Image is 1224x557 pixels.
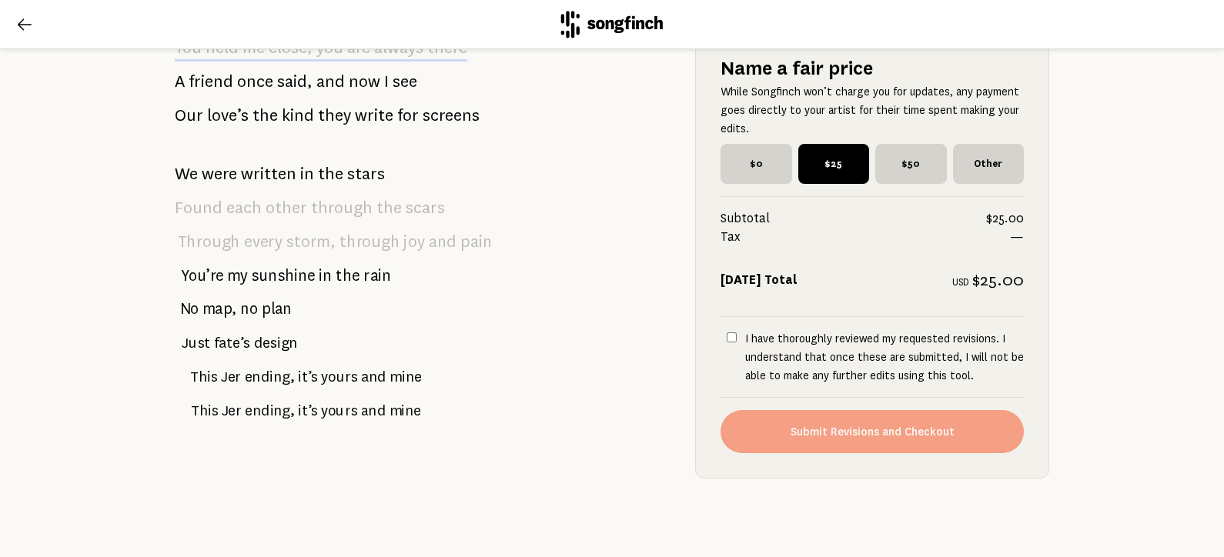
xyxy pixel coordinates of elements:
[721,144,792,184] span: $0
[181,261,224,290] span: You’re
[298,398,317,425] span: it’s
[252,261,316,290] span: sunshine
[316,66,345,97] span: and
[175,192,222,223] span: Found
[319,261,332,290] span: in
[175,100,203,131] span: Our
[286,226,336,256] span: storm,
[262,295,292,324] span: plan
[349,66,380,97] span: now
[361,398,386,425] span: and
[300,158,314,189] span: in
[721,209,986,228] span: Subtotal
[390,363,421,390] span: mine
[875,144,947,184] span: $50
[191,398,218,425] span: This
[189,66,233,97] span: friend
[376,192,402,223] span: the
[339,226,400,256] span: through
[361,363,386,390] span: and
[282,100,314,131] span: kind
[182,329,211,357] span: Just
[355,100,393,131] span: write
[180,295,199,324] span: No
[178,226,241,256] span: Through
[190,363,217,390] span: This
[363,261,391,290] span: rain
[240,295,258,324] span: no
[241,158,296,189] span: written
[406,192,445,223] span: scars
[237,66,273,97] span: once
[721,410,1024,453] button: Submit Revisions and Checkout
[245,363,295,390] span: ending,
[397,100,419,131] span: for
[721,228,1010,246] span: Tax
[721,82,1024,138] p: While Songfinch won’t charge you for updates, any payment goes directly to your artist for their ...
[429,226,456,256] span: and
[347,158,385,189] span: stars
[953,144,1025,184] span: Other
[207,100,249,131] span: love’s
[390,398,421,425] span: mine
[727,332,737,342] input: I have thoroughly reviewed my requested revisions. I understand that once these are submitted, I ...
[423,100,480,131] span: screens
[321,363,358,390] span: yours
[227,261,247,290] span: my
[222,398,242,425] span: Jer
[972,271,1024,289] span: $25.00
[318,100,351,131] span: they
[721,273,798,287] strong: [DATE] Total
[298,363,318,390] span: it’s
[952,277,969,288] span: USD
[266,192,307,223] span: other
[460,226,492,256] span: pain
[384,66,389,97] span: I
[321,398,357,425] span: yours
[721,55,1024,82] h5: Name a fair price
[393,66,417,97] span: see
[336,261,360,290] span: the
[403,226,425,256] span: joy
[277,66,313,97] span: said,
[175,66,185,97] span: A
[214,329,250,357] span: fate’s
[221,363,241,390] span: Jer
[245,398,295,425] span: ending,
[986,209,1024,228] span: $25.00
[244,226,283,256] span: every
[1010,228,1024,246] span: —
[202,158,237,189] span: were
[798,144,870,184] span: $25
[254,329,298,357] span: design
[226,192,262,223] span: each
[175,158,198,189] span: We
[311,192,373,223] span: through
[745,329,1024,385] p: I have thoroughly reviewed my requested revisions. I understand that once these are submitted, I ...
[202,295,237,324] span: map,
[252,100,278,131] span: the
[318,158,343,189] span: the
